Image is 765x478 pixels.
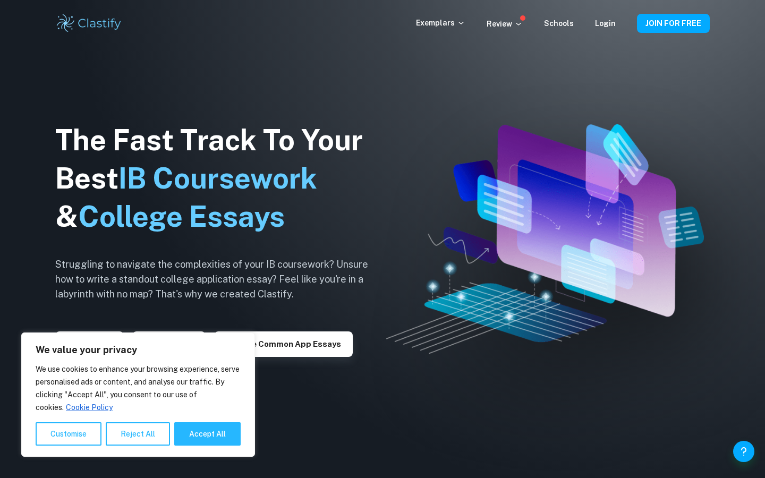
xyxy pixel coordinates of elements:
h6: Struggling to navigate the complexities of your IB coursework? Unsure how to write a standout col... [55,257,385,302]
button: Reject All [106,422,170,446]
a: Login [595,19,616,28]
span: College Essays [78,200,285,233]
img: Clastify logo [55,13,123,34]
button: Help and Feedback [733,441,754,462]
span: IB Coursework [118,161,317,195]
a: Cookie Policy [65,403,113,412]
a: Schools [544,19,574,28]
h1: The Fast Track To Your Best & [55,121,385,236]
img: Clastify hero [386,124,704,354]
button: Explore IAs [55,331,124,357]
p: We use cookies to enhance your browsing experience, serve personalised ads or content, and analys... [36,363,241,414]
button: JOIN FOR FREE [637,14,710,33]
button: Explore TOK [132,331,206,357]
button: Explore Common App essays [214,331,353,357]
div: We value your privacy [21,332,255,457]
p: Exemplars [416,17,465,29]
a: Explore Common App essays [214,338,353,348]
p: We value your privacy [36,344,241,356]
button: Customise [36,422,101,446]
p: Review [487,18,523,30]
button: Accept All [174,422,241,446]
